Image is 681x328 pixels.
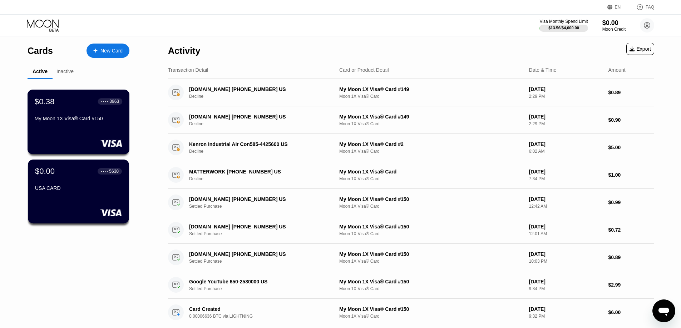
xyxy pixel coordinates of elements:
[529,114,603,120] div: [DATE]
[35,167,55,176] div: $0.00
[189,196,328,202] div: [DOMAIN_NAME] [PHONE_NUMBER] US
[101,100,108,102] div: ● ● ● ●
[168,271,654,299] div: Google YouTube 650-2530000 USSettled PurchaseMy Moon 1X Visa® Card #150Moon 1X Visa® Card[DATE]9:...
[646,5,654,10] div: FAQ
[189,94,338,99] div: Decline
[189,231,338,236] div: Settled Purchase
[101,170,108,172] div: ● ● ● ●
[339,86,523,92] div: My Moon 1X Visa® Card #149
[608,200,654,205] div: $0.99
[608,227,654,233] div: $0.72
[548,26,579,30] div: $13.56 / $4,000.00
[608,67,625,73] div: Amount
[339,121,523,126] div: Moon 1X Visa® Card
[608,90,654,95] div: $0.89
[529,259,603,264] div: 10:03 PM
[339,224,523,229] div: My Moon 1X Visa® Card #150
[608,282,654,288] div: $2.99
[189,251,328,257] div: [DOMAIN_NAME] [PHONE_NUMBER] US
[529,67,557,73] div: Date & Time
[339,169,523,175] div: My Moon 1X Visa® Card
[339,94,523,99] div: Moon 1X Visa® Card
[529,314,603,319] div: 9:32 PM
[602,19,626,32] div: $0.00Moon Credit
[189,114,328,120] div: [DOMAIN_NAME] [PHONE_NUMBER] US
[529,149,603,154] div: 6:02 AM
[35,116,122,121] div: My Moon 1X Visa® Card #150
[168,244,654,271] div: [DOMAIN_NAME] [PHONE_NUMBER] USSettled PurchaseMy Moon 1X Visa® Card #150Moon 1X Visa® Card[DATE]...
[529,169,603,175] div: [DATE]
[529,251,603,257] div: [DATE]
[35,185,122,191] div: USA CARD
[168,106,654,134] div: [DOMAIN_NAME] [PHONE_NUMBER] USDeclineMy Moon 1X Visa® Card #149Moon 1X Visa® Card[DATE]2:29 PM$0.90
[28,160,129,223] div: $0.00● ● ● ●5630USA CARD
[529,94,603,99] div: 2:29 PM
[602,27,626,32] div: Moon Credit
[189,149,338,154] div: Decline
[608,172,654,178] div: $1.00
[529,306,603,312] div: [DATE]
[339,306,523,312] div: My Moon 1X Visa® Card #150
[339,204,523,209] div: Moon 1X Visa® Card
[168,134,654,161] div: Kenron Industrial Air Con585-4425600 USDeclineMy Moon 1X Visa® Card #2Moon 1X Visa® Card[DATE]6:0...
[339,196,523,202] div: My Moon 1X Visa® Card #150
[33,69,48,74] div: Active
[607,4,629,11] div: EN
[339,279,523,284] div: My Moon 1X Visa® Card #150
[626,43,654,55] div: Export
[608,145,654,150] div: $5.00
[109,99,119,104] div: 3963
[35,97,55,106] div: $0.38
[56,69,74,74] div: Inactive
[339,286,523,291] div: Moon 1X Visa® Card
[529,231,603,236] div: 12:01 AM
[189,306,328,312] div: Card Created
[608,117,654,123] div: $0.90
[529,176,603,181] div: 7:34 PM
[539,19,588,32] div: Visa Monthly Spend Limit$13.56/$4,000.00
[189,259,338,264] div: Settled Purchase
[339,67,389,73] div: Card or Product Detail
[339,149,523,154] div: Moon 1X Visa® Card
[529,279,603,284] div: [DATE]
[615,5,621,10] div: EN
[339,231,523,236] div: Moon 1X Visa® Card
[189,314,338,319] div: 0.00006636 BTC via LIGHTNING
[630,46,651,52] div: Export
[608,254,654,260] div: $0.89
[168,79,654,106] div: [DOMAIN_NAME] [PHONE_NUMBER] USDeclineMy Moon 1X Visa® Card #149Moon 1X Visa® Card[DATE]2:29 PM$0.89
[189,121,338,126] div: Decline
[168,216,654,244] div: [DOMAIN_NAME] [PHONE_NUMBER] USSettled PurchaseMy Moon 1X Visa® Card #150Moon 1X Visa® Card[DATE]...
[28,90,129,154] div: $0.38● ● ● ●3963My Moon 1X Visa® Card #150
[100,48,123,54] div: New Card
[339,141,523,147] div: My Moon 1X Visa® Card #2
[629,4,654,11] div: FAQ
[168,189,654,216] div: [DOMAIN_NAME] [PHONE_NUMBER] USSettled PurchaseMy Moon 1X Visa® Card #150Moon 1X Visa® Card[DATE]...
[168,299,654,326] div: Card Created0.00006636 BTC via LIGHTNINGMy Moon 1X Visa® Card #150Moon 1X Visa® Card[DATE]9:32 PM...
[339,251,523,257] div: My Moon 1X Visa® Card #150
[529,86,603,92] div: [DATE]
[529,121,603,126] div: 2:29 PM
[189,279,328,284] div: Google YouTube 650-2530000 US
[189,286,338,291] div: Settled Purchase
[652,299,675,322] iframe: Button to launch messaging window
[189,176,338,181] div: Decline
[168,67,208,73] div: Transaction Detail
[189,86,328,92] div: [DOMAIN_NAME] [PHONE_NUMBER] US
[529,196,603,202] div: [DATE]
[529,141,603,147] div: [DATE]
[602,19,626,27] div: $0.00
[109,169,119,174] div: 5630
[87,44,129,58] div: New Card
[189,169,328,175] div: MATTERWORK [PHONE_NUMBER] US
[189,141,328,147] div: Kenron Industrial Air Con585-4425600 US
[28,46,53,56] div: Cards
[608,309,654,315] div: $6.00
[168,46,200,56] div: Activity
[529,224,603,229] div: [DATE]
[339,176,523,181] div: Moon 1X Visa® Card
[168,161,654,189] div: MATTERWORK [PHONE_NUMBER] USDeclineMy Moon 1X Visa® CardMoon 1X Visa® Card[DATE]7:34 PM$1.00
[189,224,328,229] div: [DOMAIN_NAME] [PHONE_NUMBER] US
[339,114,523,120] div: My Moon 1X Visa® Card #149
